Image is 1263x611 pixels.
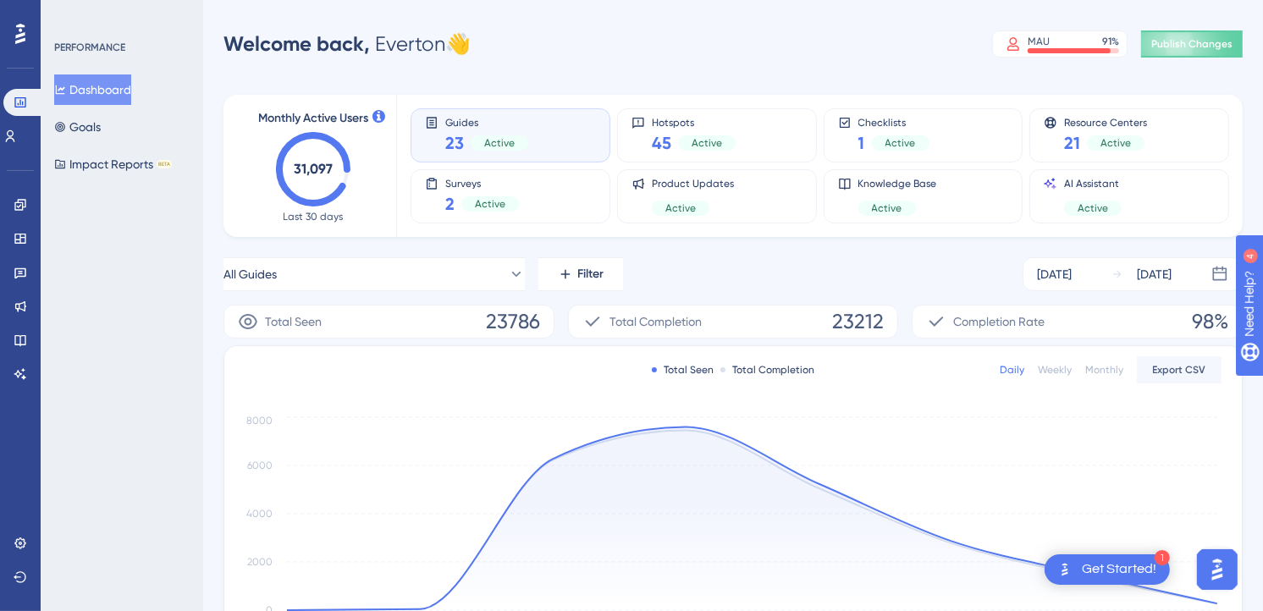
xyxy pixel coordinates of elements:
[652,131,671,155] span: 45
[1155,550,1170,565] div: 1
[872,201,902,215] span: Active
[1153,363,1206,377] span: Export CSV
[54,149,172,179] button: Impact ReportsBETA
[1028,35,1050,48] div: MAU
[54,112,101,142] button: Goals
[1064,116,1147,128] span: Resource Centers
[54,74,131,105] button: Dashboard
[117,8,122,22] div: 4
[538,257,623,291] button: Filter
[445,116,528,128] span: Guides
[1102,35,1119,48] div: 91 %
[1038,363,1072,377] div: Weekly
[1192,308,1228,335] span: 98%
[1045,554,1170,585] div: Open Get Started! checklist, remaining modules: 1
[247,460,273,471] tspan: 6000
[858,116,929,128] span: Checklists
[1085,363,1123,377] div: Monthly
[54,41,125,54] div: PERFORMANCE
[486,308,540,335] span: 23786
[885,136,916,150] span: Active
[652,116,736,128] span: Hotspots
[1000,363,1024,377] div: Daily
[720,363,814,377] div: Total Completion
[1192,544,1243,595] iframe: UserGuiding AI Assistant Launcher
[1137,264,1172,284] div: [DATE]
[484,136,515,150] span: Active
[445,192,455,216] span: 2
[40,4,106,25] span: Need Help?
[246,415,273,427] tspan: 8000
[1151,37,1233,51] span: Publish Changes
[1141,30,1243,58] button: Publish Changes
[223,30,471,58] div: Everton 👋
[1137,356,1222,383] button: Export CSV
[1055,559,1075,580] img: launcher-image-alternative-text
[294,161,333,177] text: 31,097
[223,257,525,291] button: All Guides
[284,210,344,223] span: Last 30 days
[246,508,273,520] tspan: 4000
[445,131,464,155] span: 23
[1082,560,1156,579] div: Get Started!
[858,131,865,155] span: 1
[1064,177,1122,190] span: AI Assistant
[258,108,368,129] span: Monthly Active Users
[1100,136,1131,150] span: Active
[652,177,734,190] span: Product Updates
[1078,201,1108,215] span: Active
[858,177,937,190] span: Knowledge Base
[609,311,702,332] span: Total Completion
[692,136,722,150] span: Active
[652,363,714,377] div: Total Seen
[578,264,604,284] span: Filter
[1064,131,1080,155] span: 21
[445,177,519,189] span: Surveys
[223,264,277,284] span: All Guides
[223,31,370,56] span: Welcome back,
[953,311,1045,332] span: Completion Rate
[832,308,884,335] span: 23212
[265,311,322,332] span: Total Seen
[1037,264,1072,284] div: [DATE]
[665,201,696,215] span: Active
[157,160,172,168] div: BETA
[475,197,505,211] span: Active
[247,556,273,568] tspan: 2000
